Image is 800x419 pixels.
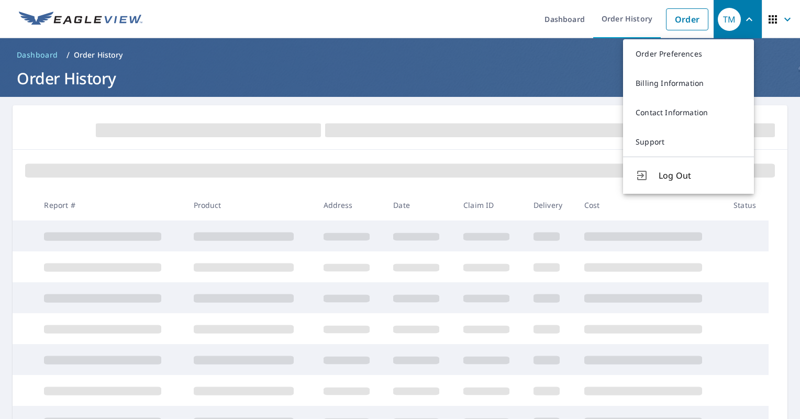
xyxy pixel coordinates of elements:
[13,47,62,63] a: Dashboard
[718,8,741,31] div: TM
[74,50,123,60] p: Order History
[385,190,455,220] th: Date
[185,190,315,220] th: Product
[623,157,754,194] button: Log Out
[66,49,70,61] li: /
[525,190,576,220] th: Delivery
[17,50,58,60] span: Dashboard
[623,69,754,98] a: Billing Information
[659,169,741,182] span: Log Out
[725,190,769,220] th: Status
[623,98,754,127] a: Contact Information
[623,39,754,69] a: Order Preferences
[13,68,787,89] h1: Order History
[666,8,708,30] a: Order
[623,127,754,157] a: Support
[455,190,525,220] th: Claim ID
[576,190,725,220] th: Cost
[13,47,787,63] nav: breadcrumb
[315,190,385,220] th: Address
[19,12,142,27] img: EV Logo
[36,190,185,220] th: Report #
